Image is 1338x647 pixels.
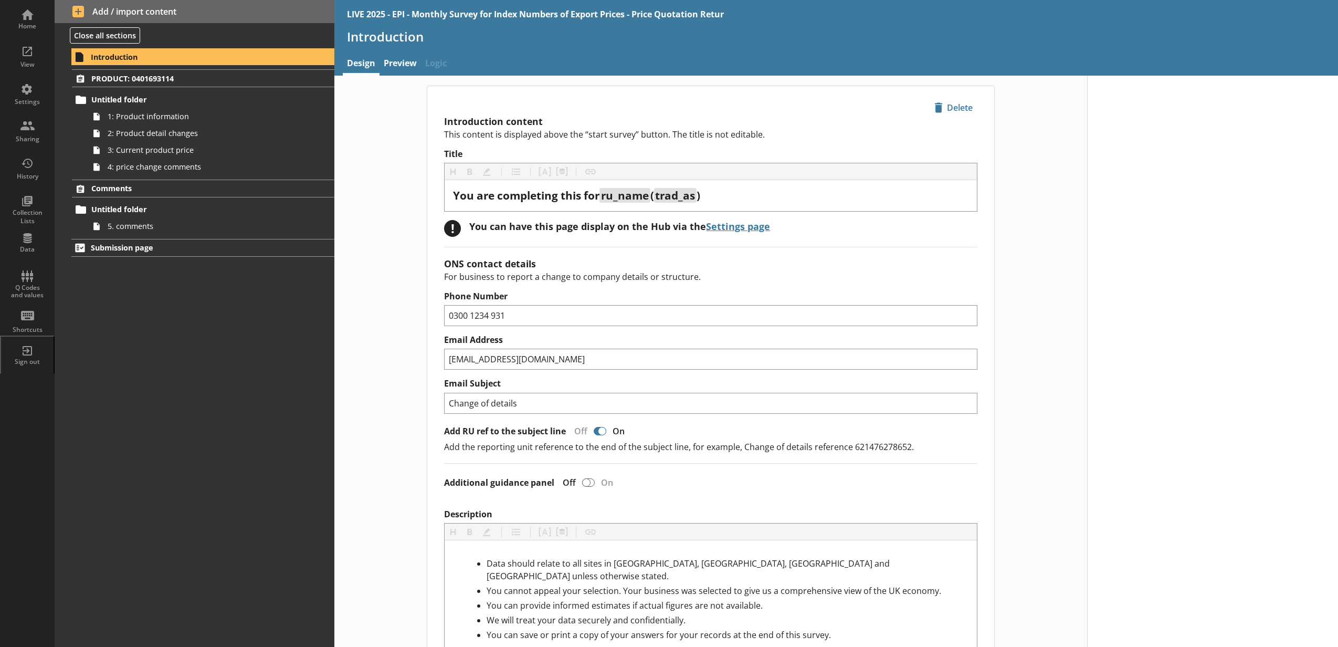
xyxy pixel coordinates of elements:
[655,188,695,203] span: trad_as
[444,220,461,237] div: !
[9,326,46,334] div: Shortcuts
[108,111,287,121] span: 1: Product information
[108,145,287,155] span: 3: Current product price
[9,208,46,225] div: Collection Lists
[444,129,977,140] p: This content is displayed above the “start survey” button. The title is not editable.
[9,284,46,299] div: Q Codes and values
[566,425,592,437] div: Off
[88,142,334,159] a: 3: Current product price
[444,426,566,437] label: Add RU ref to the subject line
[91,95,282,105] span: Untitled folder
[444,441,977,453] p: Add the reporting unit reference to the end of the subject line, for example, Change of details r...
[487,585,941,597] span: You cannot appeal your selection. Your business was selected to give us a comprehensive view of t...
[444,477,554,488] label: Additional guidance panel
[444,271,977,283] p: For business to report a change to company details or structure.
[444,509,977,520] label: Description
[91,52,282,62] span: Introduction
[453,188,599,203] span: You are completing this for
[930,99,977,117] button: Delete
[343,53,380,76] a: Design
[347,8,724,20] div: LIVE 2025 - EPI - Monthly Survey for Index Numbers of Export Prices - Price Quotation Retur
[72,6,317,17] span: Add / import content
[421,53,451,76] span: Logic
[9,172,46,181] div: History
[930,99,977,116] span: Delete
[91,183,282,193] span: Comments
[108,221,287,231] span: 5. comments
[380,53,421,76] a: Preview
[55,69,334,175] li: PRODUCT: 0401693114Untitled folder1: Product information2: Product detail changes3: Current produ...
[88,125,334,142] a: 2: Product detail changes
[601,188,649,203] span: ru_name
[88,159,334,175] a: 4: price change comments
[91,243,282,253] span: Submission page
[597,477,621,488] div: On
[72,201,334,218] a: Untitled folder
[91,204,282,214] span: Untitled folder
[88,108,334,125] a: 1: Product information
[55,180,334,235] li: CommentsUntitled folder5. comments
[9,22,46,30] div: Home
[453,189,968,203] div: Title
[347,28,1325,45] h1: Introduction
[9,60,46,69] div: View
[706,220,770,233] a: Settings page
[444,335,977,346] label: Email Address
[9,135,46,143] div: Sharing
[469,220,770,233] div: You can have this page display on the Hub via the
[444,115,977,128] h2: Introduction content
[70,27,140,44] button: Close all sections
[108,128,287,138] span: 2: Product detail changes
[554,477,580,488] div: Off
[487,600,763,611] span: You can provide informed estimates if actual figures are not available.
[72,180,334,197] a: Comments
[697,188,700,203] span: )
[77,201,335,235] li: Untitled folder5. comments
[444,149,977,160] label: Title
[71,48,334,65] a: Introduction
[487,558,892,582] span: Data should relate to all sites in [GEOGRAPHIC_DATA], [GEOGRAPHIC_DATA], [GEOGRAPHIC_DATA] and [G...
[88,218,334,235] a: 5. comments
[9,358,46,366] div: Sign out
[608,425,633,437] div: On
[9,245,46,254] div: Data
[72,91,334,108] a: Untitled folder
[444,291,977,302] label: Phone Number
[72,69,334,87] a: PRODUCT: 0401693114
[77,91,335,175] li: Untitled folder1: Product information2: Product detail changes3: Current product price4: price ch...
[487,629,831,641] span: You can save or print a copy of your answers for your records at the end of this survey.
[91,74,282,84] span: PRODUCT: 0401693114
[9,98,46,106] div: Settings
[108,162,287,172] span: 4: price change comments
[487,614,686,626] span: We will treat your data securely and confidentially.
[650,188,654,203] span: (
[71,239,334,257] a: Submission page
[444,257,977,270] h2: ONS contact details
[444,378,977,389] label: Email Subject
[453,557,968,641] div: Description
